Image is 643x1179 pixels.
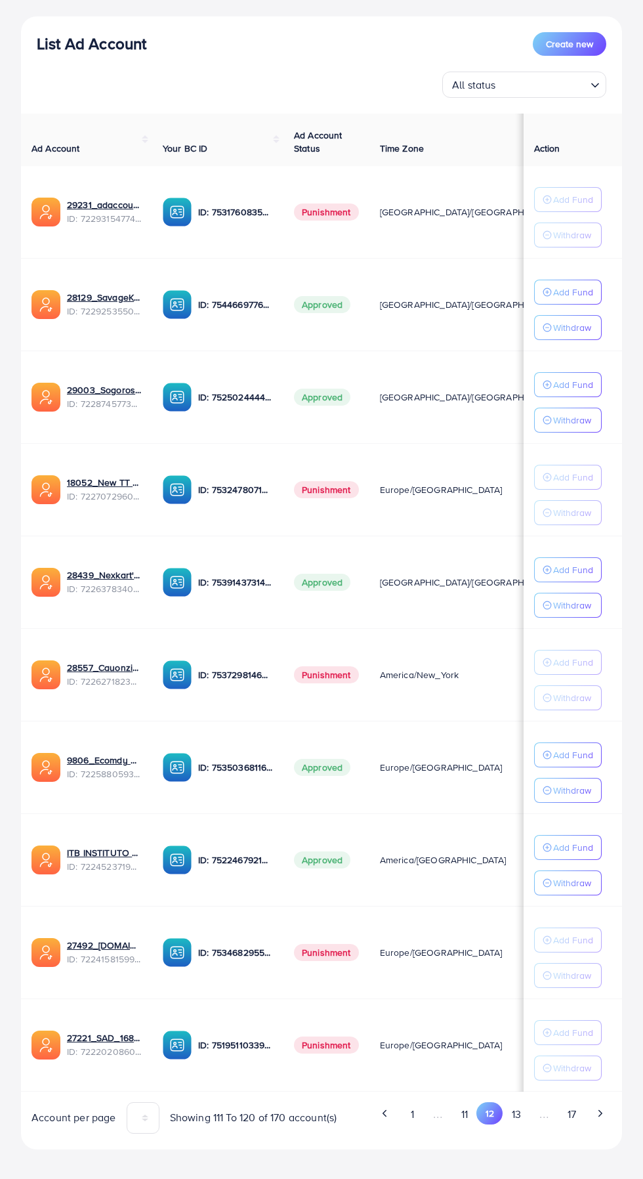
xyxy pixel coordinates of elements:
img: ic-ads-acc.e4c84228.svg [31,1031,60,1060]
img: ic-ba-acc.ded83a64.svg [163,846,192,874]
p: ID: 7539143731488964625 [198,574,273,590]
div: <span class='underline'>9806_Ecomdy 24/4 Acc 02_1682406444633</span></br>7225880593588912129 [67,754,142,781]
span: [GEOGRAPHIC_DATA]/[GEOGRAPHIC_DATA] [380,205,562,219]
span: Account per page [31,1110,116,1125]
p: Add Fund [553,654,593,670]
p: Add Fund [553,932,593,948]
button: Withdraw [534,500,602,525]
button: Go to page 11 [452,1102,476,1126]
p: Withdraw [553,320,591,335]
button: Create new [533,32,606,56]
div: <span class='underline'>27492_Manzy.nl_1682005418578</span></br>7224158159928377345 [67,939,142,966]
a: 29231_adaccount1_1683206191500 [67,198,142,211]
div: <span class='underline'>28439_Nexkart's Account_1682522322692</span></br>7226378340922425345 [67,568,142,595]
p: Withdraw [553,505,591,521]
button: Add Fund [534,835,602,860]
span: [GEOGRAPHIC_DATA]/[GEOGRAPHIC_DATA] [380,298,562,311]
span: [GEOGRAPHIC_DATA]/[GEOGRAPHIC_DATA] [380,391,562,404]
div: <span class='underline'>ITB INSTITUTO UNIVERSITARIO BOLIVARIANO DE TECNOLOGÍA</span></br>72245237... [67,846,142,873]
button: Withdraw [534,1056,602,1081]
img: ic-ba-acc.ded83a64.svg [163,753,192,782]
img: ic-ba-acc.ded83a64.svg [163,1031,192,1060]
span: Approved [294,851,350,868]
span: All status [449,75,499,95]
p: Add Fund [553,1025,593,1040]
button: Go to previous page [374,1102,397,1125]
button: Go to page 13 [503,1102,529,1126]
img: ic-ba-acc.ded83a64.svg [163,383,192,412]
button: Add Fund [534,928,602,953]
p: Withdraw [553,1060,591,1076]
p: Add Fund [553,192,593,207]
span: ID: 7229253550679801858 [67,305,142,318]
a: 28129_SavageKaert_1683191758544 [67,291,142,304]
img: ic-ba-acc.ded83a64.svg [163,568,192,597]
h3: List Ad Account [37,34,146,53]
button: Add Fund [534,465,602,490]
span: America/[GEOGRAPHIC_DATA] [380,853,507,867]
span: ID: 7226271823531376641 [67,675,142,688]
span: ID: 7225880593588912129 [67,767,142,781]
span: Time Zone [380,142,424,155]
div: <span class='underline'>29231_adaccount1_1683206191500</span></br>7229315477460336642 [67,198,142,225]
div: <span class='underline'>18052_New TT Test_1682684075102</span></br>7227072960750370818 [67,476,142,503]
span: Action [534,142,560,155]
p: Add Fund [553,469,593,485]
button: Withdraw [534,315,602,340]
p: ID: 7534682955944394760 [198,945,273,960]
span: Punishment [294,944,359,961]
span: Create new [546,37,593,51]
p: Withdraw [553,597,591,613]
p: Withdraw [553,690,591,706]
button: Withdraw [534,870,602,895]
span: ID: 7224523719681572865 [67,860,142,873]
button: Add Fund [534,557,602,582]
span: ID: 7229315477460336642 [67,212,142,225]
p: Add Fund [553,377,593,393]
span: ID: 7226378340922425345 [67,582,142,595]
button: Go to page 12 [476,1102,503,1125]
span: Europe/[GEOGRAPHIC_DATA] [380,1039,503,1052]
span: Europe/[GEOGRAPHIC_DATA] [380,483,503,496]
span: ID: 7227072960750370818 [67,490,142,503]
span: Punishment [294,204,359,221]
span: Punishment [294,1037,359,1054]
span: Europe/[GEOGRAPHIC_DATA] [380,946,503,959]
button: Add Fund [534,742,602,767]
button: Withdraw [534,685,602,710]
span: ID: 7222020860717121538 [67,1045,142,1058]
div: <span class='underline'>27221_SAD_1681507792366</span></br>7222020860717121538 [67,1031,142,1058]
a: 28439_Nexkart's Account_1682522322692 [67,568,142,582]
span: Punishment [294,481,359,498]
img: ic-ba-acc.ded83a64.svg [163,198,192,226]
img: ic-ads-acc.e4c84228.svg [31,938,60,967]
img: ic-ba-acc.ded83a64.svg [163,938,192,967]
span: Europe/[GEOGRAPHIC_DATA] [380,761,503,774]
p: Withdraw [553,227,591,243]
div: Search for option [442,72,606,98]
img: ic-ads-acc.e4c84228.svg [31,290,60,319]
ul: Pagination [332,1102,612,1126]
p: Add Fund [553,562,593,578]
span: America/New_York [380,668,459,681]
p: Add Fund [553,284,593,300]
button: Withdraw [534,963,602,988]
img: ic-ba-acc.ded83a64.svg [163,290,192,319]
div: <span class='underline'>28129_SavageKaert_1683191758544</span></br>7229253550679801858 [67,291,142,318]
img: ic-ads-acc.e4c84228.svg [31,383,60,412]
p: ID: 7535036811693998087 [198,760,273,775]
p: Add Fund [553,840,593,855]
p: Withdraw [553,875,591,891]
button: Go to next page [589,1102,612,1125]
button: Withdraw [534,408,602,433]
p: ID: 7522467921499799553 [198,852,273,868]
span: Approved [294,389,350,406]
span: [GEOGRAPHIC_DATA]/[GEOGRAPHIC_DATA] [380,576,562,589]
p: ID: 7531760835812229138 [198,204,273,220]
img: ic-ads-acc.e4c84228.svg [31,568,60,597]
a: 29003_Sogoros_1683073532172 [67,383,142,397]
p: Withdraw [553,412,591,428]
a: 9806_Ecomdy 24/4 Acc 02_1682406444633 [67,754,142,767]
button: Go to page 1 [400,1102,423,1126]
span: Approved [294,296,350,313]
